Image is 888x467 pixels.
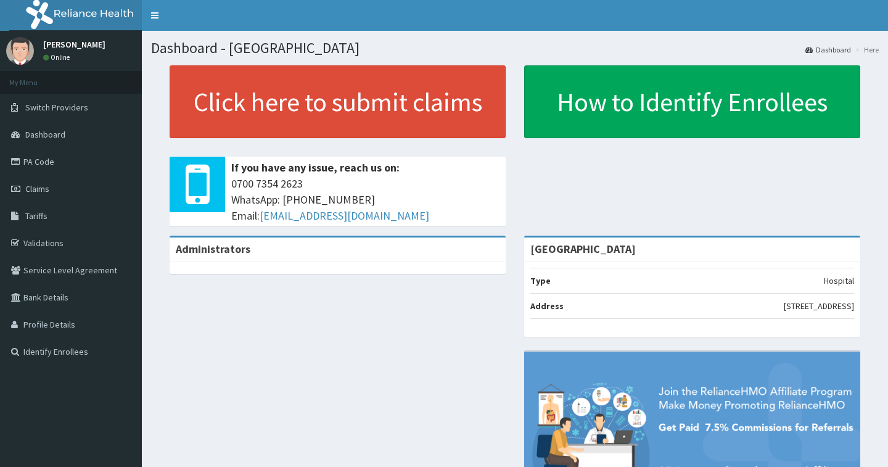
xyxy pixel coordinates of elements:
span: 0700 7354 2623 WhatsApp: [PHONE_NUMBER] Email: [231,176,499,223]
strong: [GEOGRAPHIC_DATA] [530,242,636,256]
span: Claims [25,183,49,194]
a: [EMAIL_ADDRESS][DOMAIN_NAME] [260,209,429,223]
span: Dashboard [25,129,65,140]
img: User Image [6,37,34,65]
li: Here [852,44,879,55]
span: Switch Providers [25,102,88,113]
p: Hospital [824,275,854,287]
b: Address [530,300,564,312]
a: How to Identify Enrollees [524,65,860,138]
p: [PERSON_NAME] [43,40,105,49]
h1: Dashboard - [GEOGRAPHIC_DATA] [151,40,879,56]
p: [STREET_ADDRESS] [784,300,854,312]
b: Type [530,275,551,286]
span: Tariffs [25,210,47,221]
b: If you have any issue, reach us on: [231,160,400,175]
b: Administrators [176,242,250,256]
a: Dashboard [805,44,851,55]
a: Online [43,53,73,62]
a: Click here to submit claims [170,65,506,138]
